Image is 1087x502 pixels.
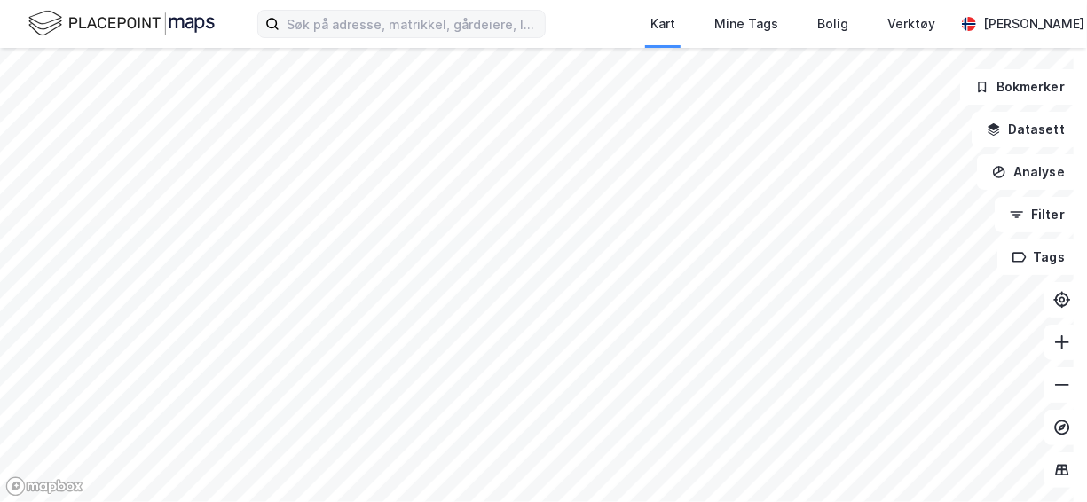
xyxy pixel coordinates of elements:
[714,13,778,35] div: Mine Tags
[280,11,545,37] input: Søk på adresse, matrikkel, gårdeiere, leietakere eller personer
[28,8,215,39] img: logo.f888ab2527a4732fd821a326f86c7f29.svg
[650,13,675,35] div: Kart
[998,417,1087,502] iframe: Chat Widget
[983,13,1084,35] div: [PERSON_NAME]
[817,13,848,35] div: Bolig
[887,13,935,35] div: Verktøy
